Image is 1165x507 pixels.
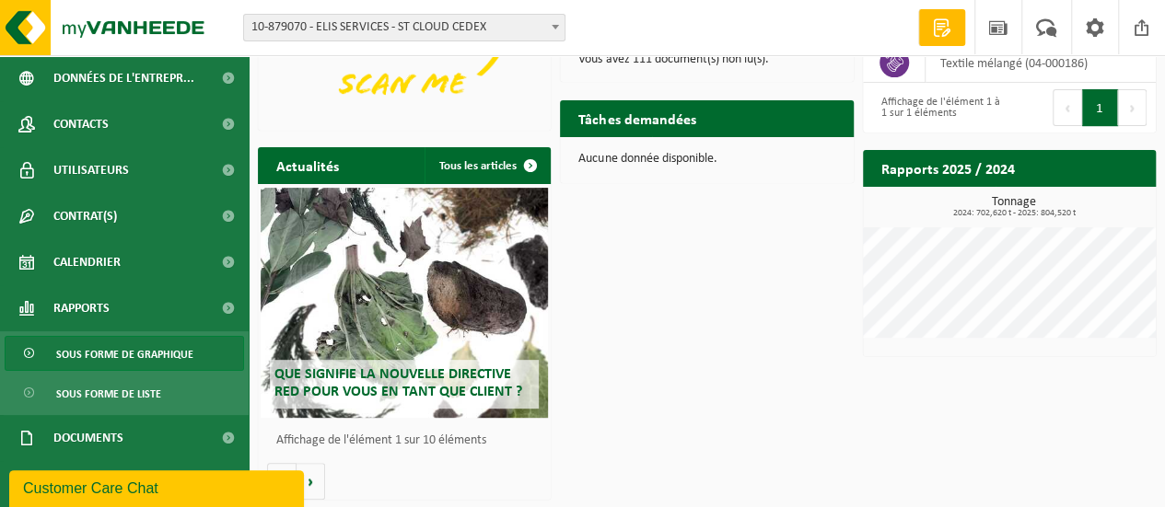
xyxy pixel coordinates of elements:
[872,209,1156,218] span: 2024: 702,620 t - 2025: 804,520 t
[872,196,1156,218] h3: Tonnage
[243,14,565,41] span: 10-879070 - ELIS SERVICES - ST CLOUD CEDEX
[872,87,1000,128] div: Affichage de l'élément 1 à 1 sur 1 éléments
[267,463,297,500] button: Vorige
[53,193,117,239] span: Contrat(s)
[926,43,1156,83] td: textile mélangé (04-000186)
[5,336,244,371] a: Sous forme de graphique
[863,150,1033,186] h2: Rapports 2025 / 2024
[53,285,110,331] span: Rapports
[425,147,549,184] a: Tous les articles
[276,434,542,447] p: Affichage de l'élément 1 sur 10 éléments
[258,147,357,183] h2: Actualités
[297,463,325,500] button: Volgende
[53,415,123,461] span: Documents
[53,147,129,193] span: Utilisateurs
[53,239,121,285] span: Calendrier
[1053,89,1082,126] button: Previous
[1118,89,1147,126] button: Next
[578,153,834,166] p: Aucune donnée disponible.
[9,467,308,507] iframe: chat widget
[560,100,714,136] h2: Tâches demandées
[578,53,834,66] p: Vous avez 111 document(s) non lu(s).
[56,337,193,372] span: Sous forme de graphique
[53,55,194,101] span: Données de l'entrepr...
[996,186,1154,223] a: Consulter les rapports
[53,461,164,507] span: Boutique en ligne
[244,15,565,40] span: 10-879070 - ELIS SERVICES - ST CLOUD CEDEX
[53,101,109,147] span: Contacts
[274,367,522,399] span: Que signifie la nouvelle directive RED pour vous en tant que client ?
[56,376,161,411] span: Sous forme de liste
[5,375,244,410] a: Sous forme de liste
[261,188,548,418] a: Que signifie la nouvelle directive RED pour vous en tant que client ?
[1082,89,1118,126] button: 1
